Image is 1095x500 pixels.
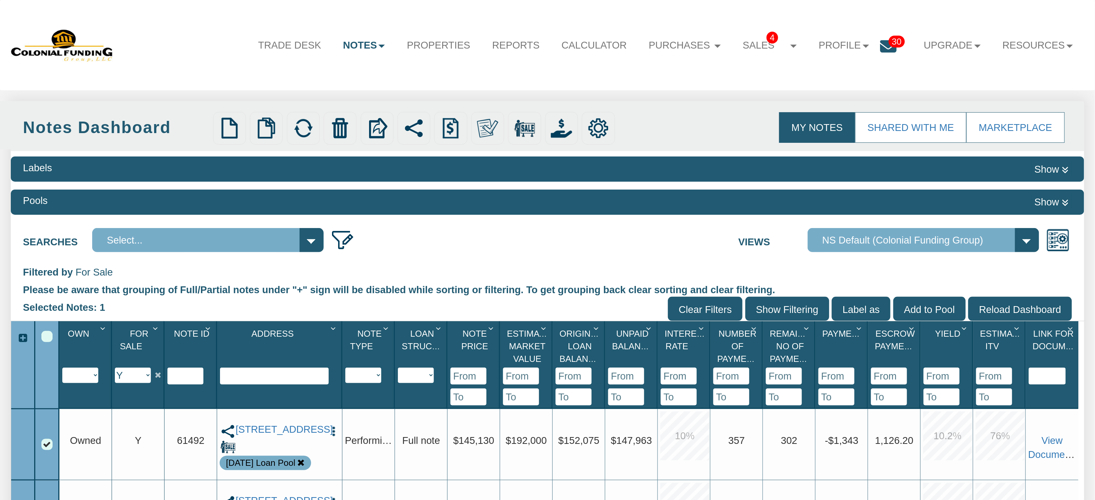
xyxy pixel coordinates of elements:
div: Number Of Payments Sort None [713,324,762,368]
div: Sort None [503,324,552,405]
div: Original Loan Balance Sort None [556,324,604,368]
span: Note Id [174,329,210,338]
span: Performing [345,435,393,446]
div: Interest Rate Sort None [661,324,709,368]
img: share.svg [403,118,425,139]
a: 30 [880,31,913,66]
input: From [871,368,907,385]
input: To [608,388,644,405]
div: Escrow Payment Sort None [871,324,920,368]
img: refresh.png [293,118,314,139]
div: For Sale Sort None [115,324,163,368]
div: Sort None [115,324,163,383]
input: Show Filtering [745,297,829,321]
input: From [818,368,854,385]
div: Note Price Sort None [450,324,499,368]
span: Yield [935,329,960,338]
input: From [766,368,802,385]
a: Upgrade [913,31,992,60]
button: Show [1031,161,1072,178]
span: -$1,343 [825,435,858,446]
input: From [608,368,644,385]
span: Own [68,329,89,338]
img: 579666 [11,28,113,62]
div: Selected Notes: 1 [23,297,111,318]
div: Loan Structure Sort None [398,324,446,368]
span: 4 [767,32,778,44]
div: Sort None [976,324,1025,405]
span: Link For Documents [1033,329,1089,351]
img: for_sale.png [220,439,235,454]
div: Column Menu [1011,321,1024,335]
div: Estimated Itv Sort None [976,324,1025,368]
div: Column Menu [202,321,216,335]
a: Calculator [551,31,638,60]
span: 30 [889,36,905,47]
input: From [556,368,592,385]
div: 10.2 [923,412,972,460]
input: To [503,388,539,405]
img: settings.png [588,118,609,139]
div: Sort None [556,324,604,405]
input: To [766,388,802,405]
span: $192,000 [506,435,547,446]
input: To [924,388,960,405]
span: 302 [781,435,798,446]
a: Trade Desk [247,31,332,60]
input: To [818,388,854,405]
div: Expand All [11,331,34,345]
span: Address [251,329,294,338]
span: Remaining No Of Payments [770,329,820,364]
input: To [450,388,486,405]
input: Add to Pool [893,297,966,321]
div: Sort None [345,324,394,383]
a: Notes [332,31,396,60]
div: Address Sort None [220,324,341,368]
div: Column Menu [591,321,604,335]
div: Sort None [608,324,657,405]
span: Payment(P&I) [822,329,883,338]
input: To [976,388,1012,405]
input: From [713,368,749,385]
span: 357 [728,435,745,446]
input: From [924,368,960,385]
img: new.png [219,118,240,139]
input: From [976,368,1012,385]
span: Loan Structure [402,329,456,351]
img: copy.png [256,118,277,139]
div: Own Sort None [62,324,111,368]
span: Escrow Payment [875,329,916,351]
div: Estimated Market Value Sort None [503,324,552,368]
div: Column Menu [696,321,709,335]
input: To [713,388,749,405]
span: Number Of Payments [717,329,764,364]
div: Sort None [450,324,499,405]
img: for_sale.png [514,118,535,139]
button: Press to open the note menu [328,424,340,438]
img: make_own.png [477,118,498,139]
div: Please be aware that grouping of Full/Partial notes under "+" sign will be disabled while sorting... [23,279,1072,297]
button: Show [1031,194,1072,210]
div: Sort None [871,324,920,405]
img: views.png [1046,228,1070,252]
div: Sort None [766,324,814,405]
span: Estimated Itv [980,329,1029,351]
input: To [661,388,697,405]
div: Payment(P&I) Sort None [818,324,867,368]
a: 2409 Morningside, Pasadena, TX, 77506 [235,424,324,436]
span: For Sale [76,267,113,278]
input: From [503,368,539,385]
span: $147,963 [611,435,652,446]
img: share.svg [220,424,235,439]
div: Sort None [818,324,867,405]
div: Column Menu [433,321,446,335]
label: Views [739,228,808,249]
a: Resources [992,31,1084,60]
div: Column Menu [328,321,341,335]
span: Owned [70,435,101,446]
span: Y [135,435,142,446]
div: Sort None [398,324,446,383]
img: trash.png [329,118,351,139]
div: Select All [41,331,53,342]
img: history.png [440,118,462,139]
